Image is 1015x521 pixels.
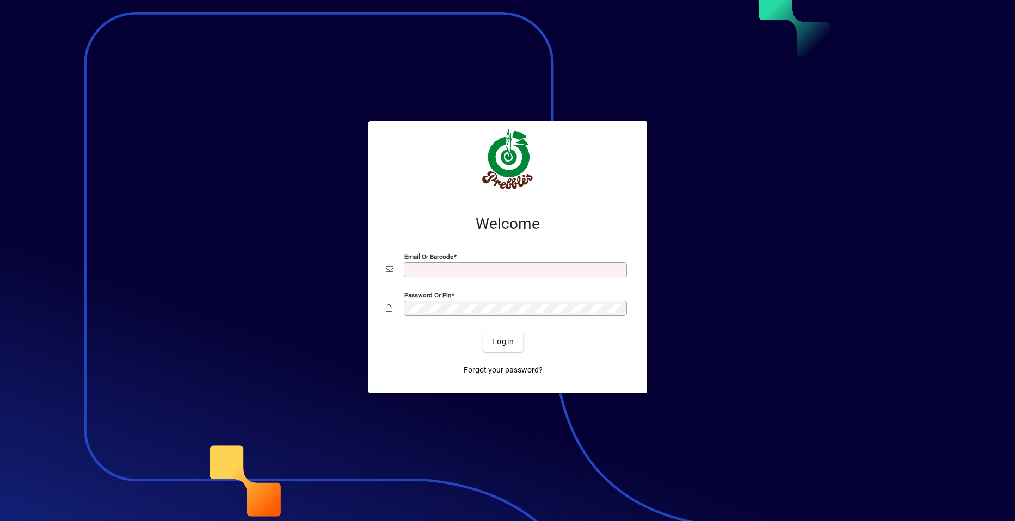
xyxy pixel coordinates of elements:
[464,364,543,376] span: Forgot your password?
[459,361,547,380] a: Forgot your password?
[492,336,514,348] span: Login
[483,332,523,352] button: Login
[386,215,630,233] h2: Welcome
[404,252,453,260] mat-label: Email or Barcode
[404,291,451,299] mat-label: Password or Pin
